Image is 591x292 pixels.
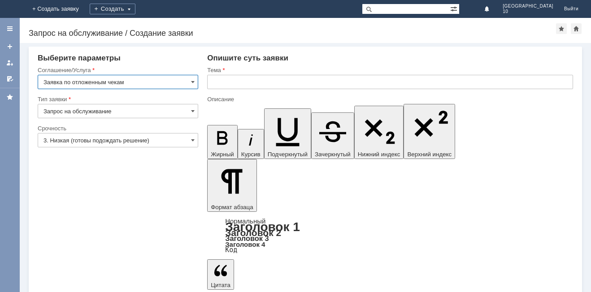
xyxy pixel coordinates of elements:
[3,39,17,54] a: Создать заявку
[207,67,571,73] div: Тема
[503,4,553,9] span: [GEOGRAPHIC_DATA]
[207,159,256,212] button: Формат абзаца
[211,204,253,210] span: Формат абзаца
[354,106,404,159] button: Нижний индекс
[211,282,230,288] span: Цитата
[38,125,196,131] div: Срочность
[211,151,234,158] span: Жирный
[358,151,400,158] span: Нижний индекс
[225,246,237,254] a: Код
[207,259,234,290] button: Цитата
[225,240,265,248] a: Заголовок 4
[311,112,354,159] button: Зачеркнутый
[225,217,265,225] a: Нормальный
[38,96,196,102] div: Тип заявки
[3,56,17,70] a: Мои заявки
[268,151,308,158] span: Подчеркнутый
[404,104,455,159] button: Верхний индекс
[315,151,351,158] span: Зачеркнутый
[207,96,571,102] div: Описание
[450,4,459,13] span: Расширенный поиск
[571,23,582,34] div: Сделать домашней страницей
[503,9,553,14] span: 10
[38,67,196,73] div: Соглашение/Услуга
[241,151,261,158] span: Курсив
[207,125,238,159] button: Жирный
[225,220,300,234] a: Заголовок 1
[264,108,311,159] button: Подчеркнутый
[407,151,452,158] span: Верхний индекс
[29,29,556,38] div: Запрос на обслуживание / Создание заявки
[238,129,264,159] button: Курсив
[207,218,573,253] div: Формат абзаца
[90,4,135,14] div: Создать
[38,54,121,62] span: Выберите параметры
[556,23,567,34] div: Добавить в избранное
[225,228,281,238] a: Заголовок 2
[225,234,269,242] a: Заголовок 3
[3,72,17,86] a: Мои согласования
[207,54,288,62] span: Опишите суть заявки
